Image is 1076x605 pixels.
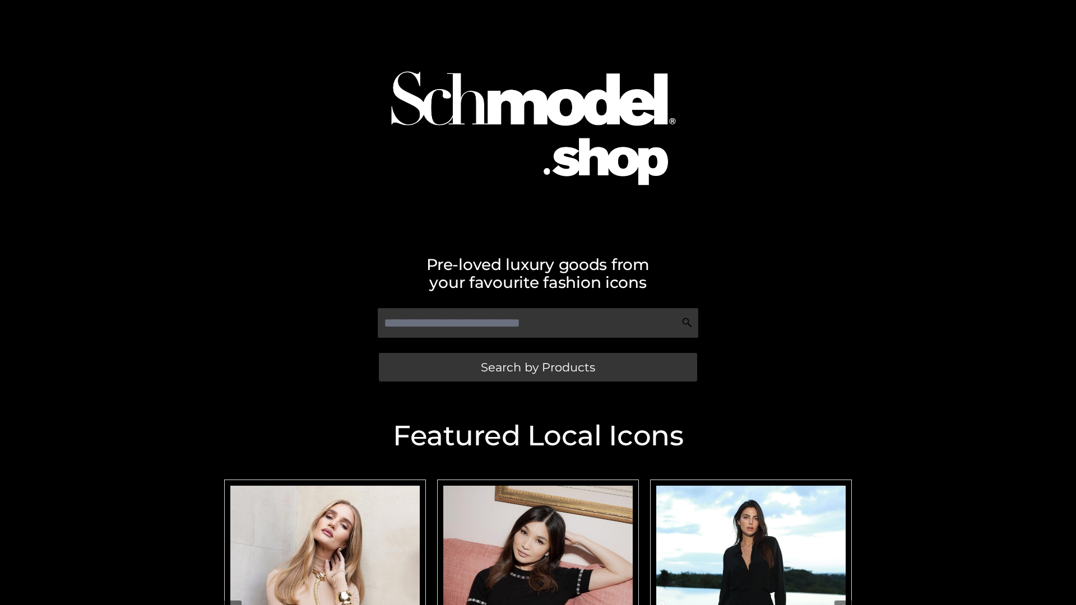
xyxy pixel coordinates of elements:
img: Search Icon [681,317,693,328]
h2: Featured Local Icons​ [219,422,857,450]
span: Search by Products [481,361,595,373]
a: Search by Products [379,353,697,381]
h2: Pre-loved luxury goods from your favourite fashion icons [219,255,857,291]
